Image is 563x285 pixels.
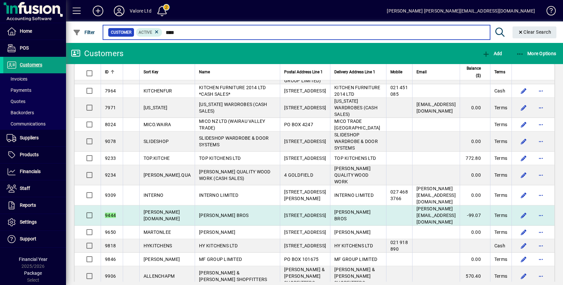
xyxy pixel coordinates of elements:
td: 0.00 [460,131,490,152]
a: Home [3,23,66,40]
span: Terms [494,229,507,235]
button: More options [536,102,546,113]
span: [STREET_ADDRESS] [284,230,326,235]
span: 9234 [105,172,116,178]
span: [PERSON_NAME] QUALITY WOOD WORK (CASH SALES) [199,169,271,181]
span: Backorders [7,110,34,115]
button: Edit [518,210,529,221]
span: 027 468 3766 [390,189,408,201]
span: Terms [494,273,507,279]
a: Settings [3,214,66,231]
span: 9906 [105,273,116,279]
span: Suppliers [20,135,39,140]
span: Cash [494,242,505,249]
span: Home [20,28,32,34]
a: Communications [3,118,66,129]
td: 772.80 [460,152,490,165]
span: KITCHEN FURNITURE 2014 LTD *CASH SALES* [199,85,266,97]
span: Customer [111,29,131,36]
span: [PERSON_NAME] [199,230,235,235]
button: Edit [518,170,529,180]
span: HY KITCHENS LTD [199,243,238,248]
td: 0.00 [460,98,490,118]
div: Customers [71,48,123,59]
button: Edit [518,240,529,251]
span: [EMAIL_ADDRESS][DOMAIN_NAME] [416,102,456,114]
span: Customers [20,62,42,67]
span: MARTONLEE [144,230,171,235]
span: Invoices [7,76,27,82]
span: Financial Year [19,257,48,262]
span: [STREET_ADDRESS] [284,105,326,110]
button: Edit [518,153,529,163]
button: More options [536,271,546,281]
span: Balance ($) [464,65,481,79]
button: More Options [514,48,558,59]
span: Clear Search [518,29,551,35]
td: 0.00 [460,165,490,185]
span: PO BOX 4247 [284,122,313,127]
div: Email [416,68,456,76]
span: Terms [494,104,507,111]
button: Profile [109,5,130,17]
a: Knowledge Base [542,1,555,23]
span: Sort Key [144,68,158,76]
button: Clear [513,26,557,38]
span: Terms [494,172,507,178]
button: Edit [518,271,529,281]
button: More options [536,119,546,130]
span: 7964 [105,88,116,93]
span: [STREET_ADDRESS][PERSON_NAME] [284,189,326,201]
span: 9078 [105,139,116,144]
button: More options [536,210,546,221]
button: Add [87,5,109,17]
div: Valore Ltd [130,6,151,16]
button: Edit [518,119,529,130]
span: MICO TRADE [GEOGRAPHIC_DATA] [334,119,380,130]
span: Terms [494,256,507,263]
div: [PERSON_NAME] [PERSON_NAME][EMAIL_ADDRESS][DOMAIN_NAME] [387,6,535,16]
button: More options [536,190,546,200]
span: Terms [494,212,507,219]
span: 4 GOLDFIELD [284,172,313,178]
span: SLIDESHOP WARDROBE & DOOR SYSTEMS [334,132,378,151]
span: Terms [494,155,507,161]
a: Invoices [3,73,66,85]
button: Edit [518,190,529,200]
span: [PERSON_NAME][EMAIL_ADDRESS][DOMAIN_NAME] [416,206,456,225]
button: Edit [518,254,529,265]
button: More options [536,254,546,265]
button: More options [536,240,546,251]
span: Name [199,68,210,76]
span: Financials [20,169,41,174]
span: TOP.KITCHE [144,156,170,161]
span: [PERSON_NAME].QUA [144,172,191,178]
span: 021 918 890 [390,240,408,252]
span: [STREET_ADDRESS] [284,88,326,93]
span: ALLENCHAPM [144,273,175,279]
span: KITCHEN FURNITURE 2014 LTD [334,85,380,97]
span: [US_STATE] [144,105,168,110]
span: Email [416,68,427,76]
span: 021 451 085 [390,85,408,97]
span: More Options [516,51,556,56]
td: -99.07 [460,205,490,226]
span: POS [20,45,29,51]
span: Quotes [7,99,25,104]
span: INTERNO LIMITED [199,193,238,198]
div: Balance ($) [464,65,487,79]
span: 7971 [105,105,116,110]
span: [STREET_ADDRESS] [284,213,326,218]
span: Add [482,51,502,56]
button: More options [536,136,546,147]
span: Mobile [390,68,402,76]
span: Settings [20,219,37,225]
span: KITCHENFUR [144,88,172,93]
a: Quotes [3,96,66,107]
a: Suppliers [3,130,66,146]
span: MICO.WAIRA [144,122,171,127]
span: SLIDESHOP WARDROBE & DOOR SYSTEMS [199,135,269,147]
span: [PERSON_NAME] [334,230,371,235]
span: MF GROUP LIMITED [199,257,242,262]
td: 0.00 [460,226,490,239]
